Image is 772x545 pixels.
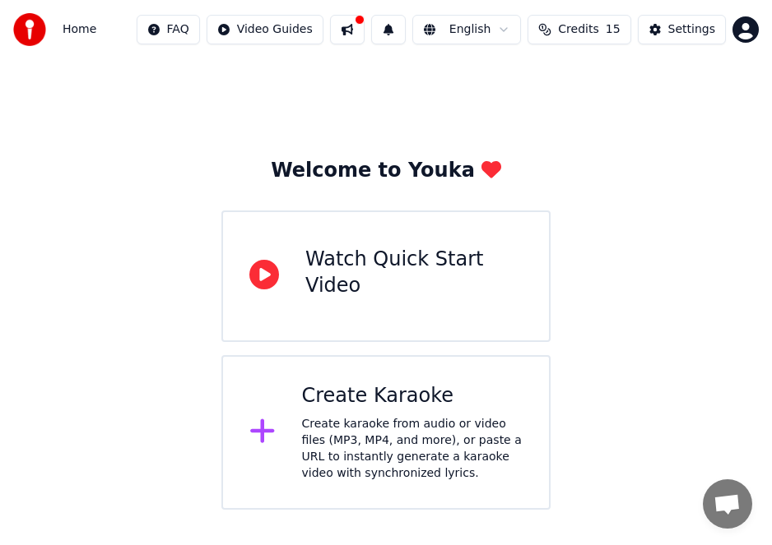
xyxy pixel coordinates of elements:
[703,479,752,529] a: 채팅 열기
[302,416,523,482] div: Create karaoke from audio or video files (MP3, MP4, and more), or paste a URL to instantly genera...
[668,21,715,38] div: Settings
[207,15,323,44] button: Video Guides
[63,21,96,38] nav: breadcrumb
[528,15,630,44] button: Credits15
[305,247,523,299] div: Watch Quick Start Video
[606,21,621,38] span: 15
[13,13,46,46] img: youka
[638,15,726,44] button: Settings
[302,383,523,409] div: Create Karaoke
[558,21,598,38] span: Credits
[137,15,200,44] button: FAQ
[271,158,501,184] div: Welcome to Youka
[63,21,96,38] span: Home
